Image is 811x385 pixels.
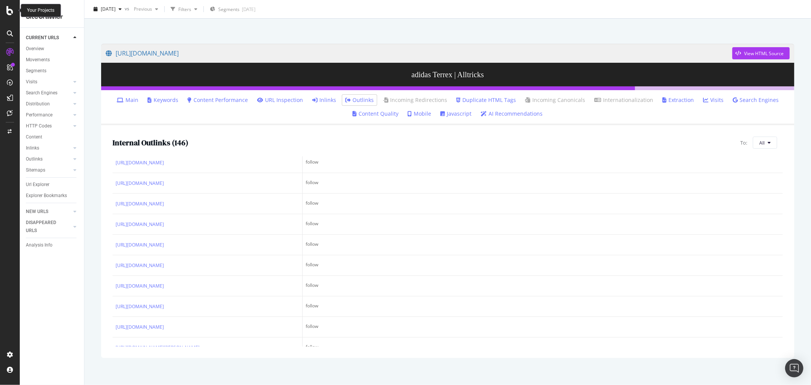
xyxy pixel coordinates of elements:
[26,67,46,75] div: Segments
[26,133,79,141] a: Content
[303,255,783,276] td: follow
[26,166,45,174] div: Sitemaps
[303,276,783,296] td: follow
[525,96,585,104] a: Incoming Canonicals
[744,50,784,57] div: View HTML Source
[26,241,79,249] a: Analysis Info
[26,208,71,216] a: NEW URLS
[481,110,543,118] a: AI Recommendations
[785,359,803,377] div: Open Intercom Messenger
[353,110,399,118] a: Content Quality
[116,241,164,249] a: [URL][DOMAIN_NAME]
[116,323,164,331] a: [URL][DOMAIN_NAME]
[116,303,164,310] a: [URL][DOMAIN_NAME]
[26,100,71,108] a: Distribution
[26,166,71,174] a: Sitemaps
[26,45,79,53] a: Overview
[26,144,39,152] div: Inlinks
[703,96,724,104] a: Visits
[125,5,131,11] span: vs
[207,3,259,15] button: Segments[DATE]
[383,96,447,104] a: Incoming Redirections
[116,180,164,187] a: [URL][DOMAIN_NAME]
[740,139,747,146] span: To:
[303,153,783,173] td: follow
[732,47,790,59] button: View HTML Source
[26,133,42,141] div: Content
[26,111,52,119] div: Performance
[26,111,71,119] a: Performance
[26,78,37,86] div: Visits
[26,219,71,235] a: DISAPPEARED URLS
[303,235,783,255] td: follow
[27,7,54,14] div: Your Projects
[345,96,374,104] a: Outlinks
[408,110,432,118] a: Mobile
[26,78,71,86] a: Visits
[456,96,516,104] a: Duplicate HTML Tags
[116,282,164,290] a: [URL][DOMAIN_NAME]
[257,96,303,104] a: URL Inspection
[106,44,732,63] a: [URL][DOMAIN_NAME]
[26,89,71,97] a: Search Engines
[101,63,794,86] h3: adidas Terrex | Alltricks
[26,34,71,42] a: CURRENT URLS
[26,34,59,42] div: CURRENT URLS
[303,296,783,317] td: follow
[131,6,152,12] span: Previous
[116,200,164,208] a: [URL][DOMAIN_NAME]
[116,344,200,352] a: [URL][DOMAIN_NAME][PERSON_NAME]
[131,3,161,15] button: Previous
[303,317,783,337] td: follow
[113,138,188,147] h2: Internal Outlinks ( 146 )
[26,192,67,200] div: Explorer Bookmarks
[26,122,71,130] a: HTTP Codes
[26,219,64,235] div: DISAPPEARED URLS
[178,6,191,12] div: Filters
[116,262,164,269] a: [URL][DOMAIN_NAME]
[26,208,48,216] div: NEW URLS
[303,337,783,358] td: follow
[26,56,79,64] a: Movements
[26,155,71,163] a: Outlinks
[26,100,50,108] div: Distribution
[312,96,336,104] a: Inlinks
[117,96,138,104] a: Main
[116,159,164,167] a: [URL][DOMAIN_NAME]
[26,45,44,53] div: Overview
[303,214,783,235] td: follow
[594,96,653,104] a: Internationalization
[116,221,164,228] a: [URL][DOMAIN_NAME]
[26,144,71,152] a: Inlinks
[242,6,256,13] div: [DATE]
[753,137,777,149] button: All
[26,56,50,64] div: Movements
[26,89,57,97] div: Search Engines
[26,122,52,130] div: HTTP Codes
[26,181,79,189] a: Url Explorer
[26,67,79,75] a: Segments
[218,6,240,13] span: Segments
[90,3,125,15] button: [DATE]
[26,181,49,189] div: Url Explorer
[148,96,178,104] a: Keywords
[733,96,779,104] a: Search Engines
[101,6,116,12] span: 2025 Sep. 22nd
[168,3,200,15] button: Filters
[26,155,43,163] div: Outlinks
[662,96,694,104] a: Extraction
[26,241,52,249] div: Analysis Info
[303,194,783,214] td: follow
[303,173,783,194] td: follow
[441,110,472,118] a: Javascript
[187,96,248,104] a: Content Performance
[759,140,765,146] span: All
[26,192,79,200] a: Explorer Bookmarks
